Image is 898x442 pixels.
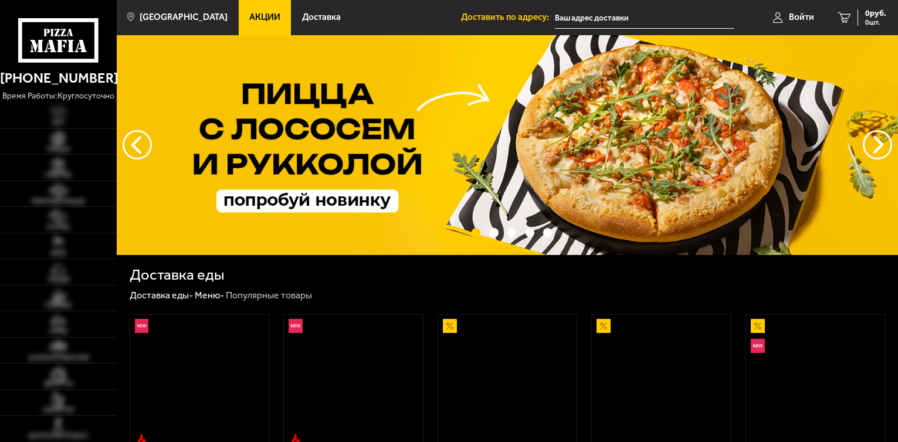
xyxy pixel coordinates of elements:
[751,319,765,333] img: Акционный
[543,228,552,237] button: точки переключения
[302,13,341,22] span: Доставка
[507,228,516,237] button: точки переключения
[865,19,886,26] span: 0 шт.
[789,13,814,22] span: Войти
[130,290,193,301] a: Доставка еды-
[461,13,555,22] span: Доставить по адресу:
[751,339,765,353] img: Новинка
[249,13,280,22] span: Акции
[863,130,892,159] button: предыдущий
[555,7,734,29] input: Ваш адрес доставки
[443,319,457,333] img: Акционный
[289,319,303,333] img: Новинка
[472,228,480,237] button: точки переключения
[597,319,611,333] img: Акционный
[135,319,149,333] img: Новинка
[489,228,498,237] button: точки переключения
[865,9,886,18] span: 0 руб.
[526,228,534,237] button: точки переключения
[195,290,224,301] a: Меню-
[140,13,228,22] span: [GEOGRAPHIC_DATA]
[130,267,224,283] h1: Доставка еды
[226,290,312,302] div: Популярные товары
[123,130,152,159] button: следующий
